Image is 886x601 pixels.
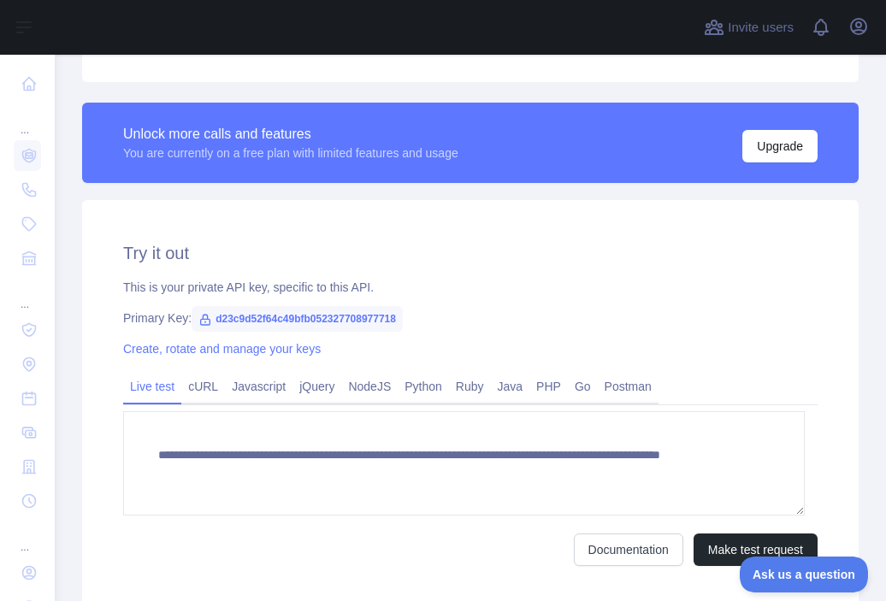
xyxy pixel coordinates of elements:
[740,557,869,592] iframe: Toggle Customer Support
[341,373,398,400] a: NodeJS
[123,279,818,296] div: This is your private API key, specific to this API.
[123,241,818,265] h2: Try it out
[123,373,181,400] a: Live test
[14,520,41,554] div: ...
[292,373,341,400] a: jQuery
[728,18,794,38] span: Invite users
[181,373,225,400] a: cURL
[694,533,818,566] button: Make test request
[529,373,568,400] a: PHP
[123,342,321,356] a: Create, rotate and manage your keys
[123,124,458,144] div: Unlock more calls and features
[14,277,41,311] div: ...
[192,306,403,332] span: d23c9d52f64c49bfb052327708977718
[123,144,458,162] div: You are currently on a free plan with limited features and usage
[14,103,41,137] div: ...
[398,373,449,400] a: Python
[491,373,530,400] a: Java
[449,373,491,400] a: Ruby
[225,373,292,400] a: Javascript
[700,14,797,41] button: Invite users
[742,130,818,162] button: Upgrade
[568,373,598,400] a: Go
[574,533,683,566] a: Documentation
[598,373,659,400] a: Postman
[123,309,818,327] div: Primary Key:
